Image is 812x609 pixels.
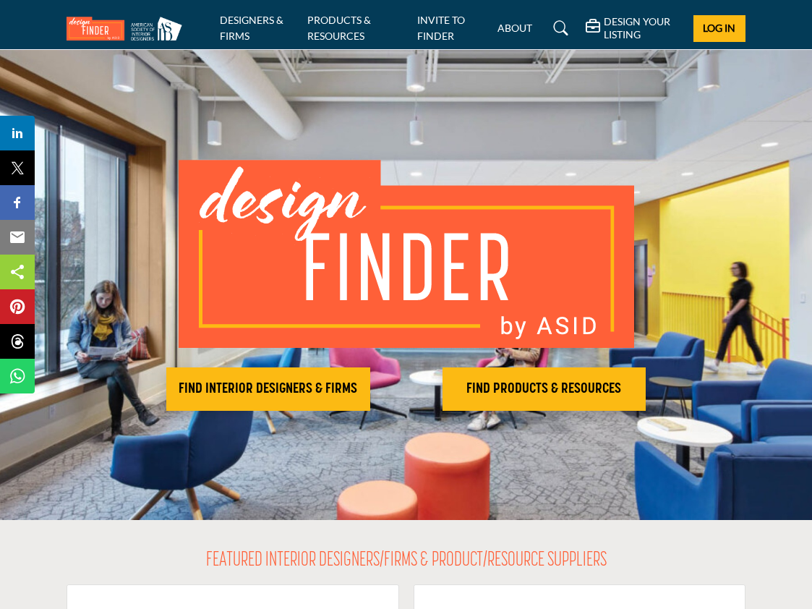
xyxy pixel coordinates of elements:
[703,22,735,34] span: Log In
[539,17,578,40] a: Search
[220,14,283,42] a: DESIGNERS & FIRMS
[417,14,465,42] a: INVITE TO FINDER
[67,17,189,41] img: Site Logo
[497,22,532,34] a: ABOUT
[307,14,371,42] a: PRODUCTS & RESOURCES
[171,380,366,398] h2: FIND INTERIOR DESIGNERS & FIRMS
[604,15,683,41] h5: DESIGN YOUR LISTING
[586,15,683,41] div: DESIGN YOUR LISTING
[166,367,370,411] button: FIND INTERIOR DESIGNERS & FIRMS
[443,367,646,411] button: FIND PRODUCTS & RESOURCES
[447,380,642,398] h2: FIND PRODUCTS & RESOURCES
[206,549,607,574] h2: FEATURED INTERIOR DESIGNERS/FIRMS & PRODUCT/RESOURCE SUPPLIERS
[179,160,634,348] img: image
[693,15,745,42] button: Log In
